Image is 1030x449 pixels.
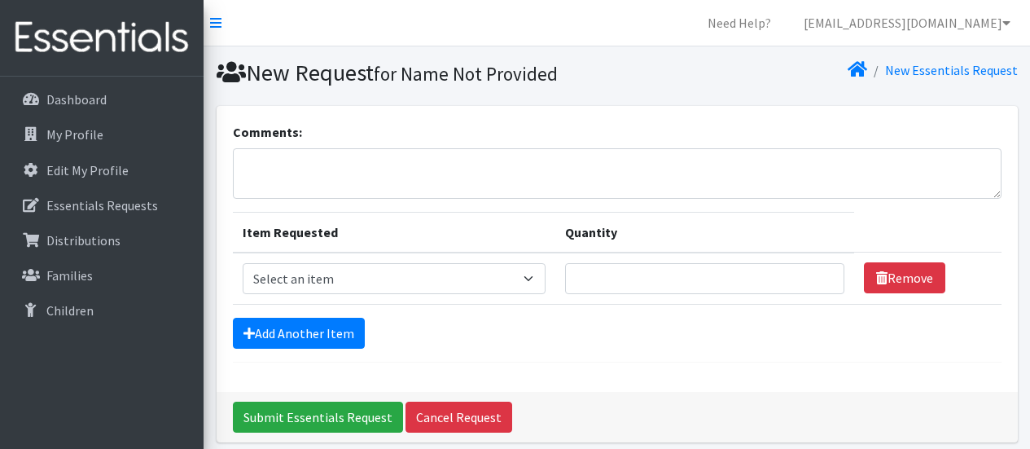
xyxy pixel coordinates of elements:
a: My Profile [7,118,197,151]
p: Distributions [46,232,121,249]
h1: New Request [217,59,611,87]
a: Edit My Profile [7,154,197,187]
p: Families [46,267,93,284]
p: Essentials Requests [46,197,158,213]
p: My Profile [46,126,103,143]
th: Item Requested [233,212,556,253]
a: Distributions [7,224,197,257]
img: HumanEssentials [7,11,197,65]
a: Add Another Item [233,318,365,349]
th: Quantity [555,212,853,253]
a: Remove [864,262,945,293]
input: Submit Essentials Request [233,402,403,433]
a: Essentials Requests [7,189,197,222]
p: Dashboard [46,91,107,108]
a: Need Help? [695,7,784,39]
a: New Essentials Request [885,62,1018,78]
small: for Name Not Provided [374,62,558,86]
a: Cancel Request [405,402,512,433]
label: Comments: [233,122,302,142]
a: [EMAIL_ADDRESS][DOMAIN_NAME] [791,7,1023,39]
p: Edit My Profile [46,162,129,178]
a: Dashboard [7,83,197,116]
a: Families [7,259,197,292]
p: Children [46,302,94,319]
a: Children [7,294,197,327]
